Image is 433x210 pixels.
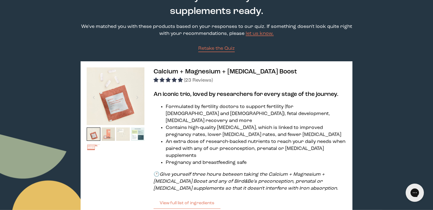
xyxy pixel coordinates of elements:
[184,78,213,83] span: (23 Reviews)
[116,127,130,141] img: thumbnail image
[87,67,144,125] img: thumbnail image
[403,181,427,204] iframe: Gorgias live chat messenger
[166,138,346,159] li: An extra dose of research-backed nutrients to reach your daily needs when paired with any of our ...
[154,172,160,177] strong: 🕐
[154,172,338,191] em: Give yourself three hours between taking the Calcium + Magnesium + [MEDICAL_DATA] Boost and any o...
[81,23,352,37] p: We've matched you with these products based on your responses to our quiz. If something doesn't l...
[198,46,235,51] span: Retake the Quiz
[198,45,235,52] a: Retake the Quiz
[102,127,115,141] img: thumbnail image
[131,127,145,141] img: thumbnail image
[154,69,297,75] span: Calcium + Magnesium + [MEDICAL_DATA] Boost
[166,124,346,138] li: Contains high-quality [MEDICAL_DATA], which is linked to improved pregnancy rates, lower [MEDICAL...
[87,127,100,141] img: thumbnail image
[154,91,338,97] b: An iconic trio, loved by researchers for every stage of the journey.
[166,103,346,124] li: Formulated by fertility doctors to support fertility (for [DEMOGRAPHIC_DATA] and [DEMOGRAPHIC_DAT...
[166,160,247,165] span: Pregnancy and breastfeeding safe
[154,78,184,83] span: 4.83 stars
[154,197,220,209] button: View full list of ingredients
[246,31,274,36] a: let us know.
[87,143,100,157] img: thumbnail image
